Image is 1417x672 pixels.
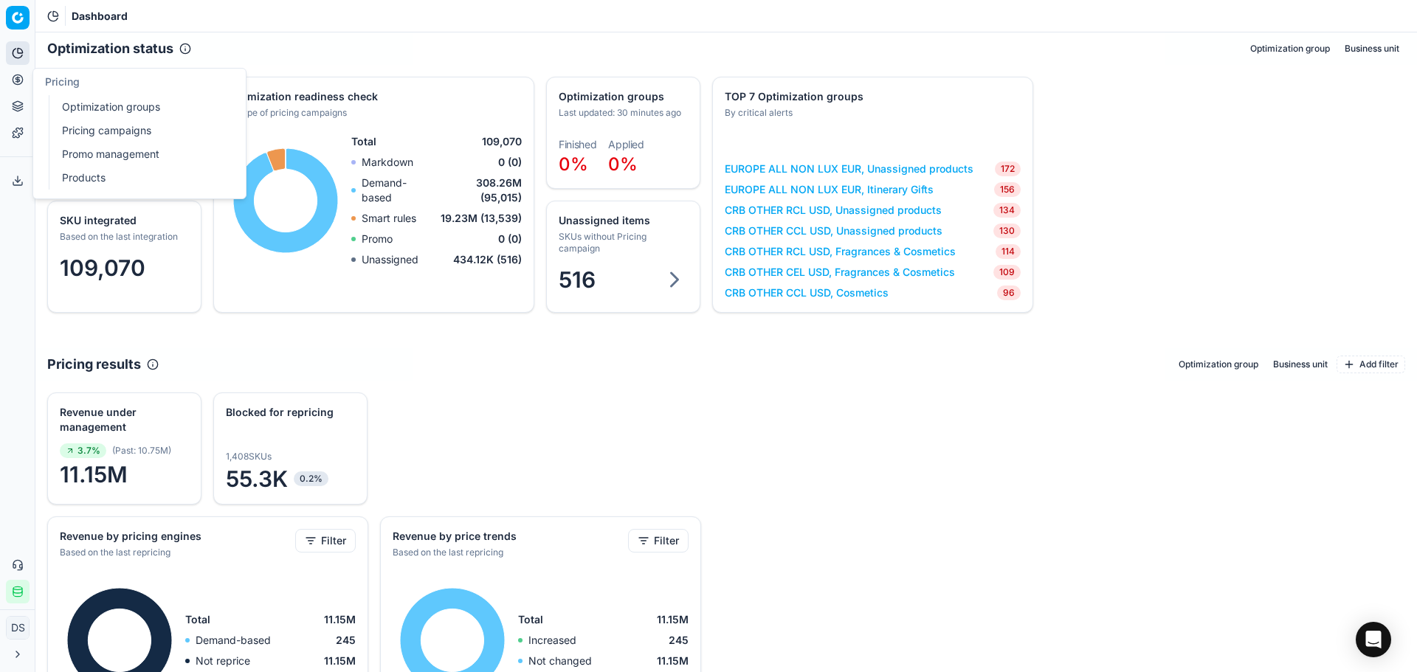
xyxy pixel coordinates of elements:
[1356,622,1391,657] div: Open Intercom Messenger
[60,443,106,458] span: 3.7%
[725,89,1018,104] div: TOP 7 Optimization groups
[994,182,1021,197] span: 156
[362,211,416,226] p: Smart rules
[362,155,413,170] p: Markdown
[45,75,80,88] span: Pricing
[56,144,228,164] a: Promo management
[608,139,644,150] dt: Applied
[47,354,141,375] h2: Pricing results
[995,162,1021,176] span: 172
[725,182,934,197] a: EUROPE ALL NON LUX EUR, Itinerary Gifts
[559,153,588,175] span: 0%
[1339,40,1405,58] button: Business unit
[226,107,519,119] div: By type of pricing campaigns
[60,254,145,281] span: 109,070
[725,265,955,280] a: CRB OTHER CEL USD, Fragrances & Cosmetics
[60,529,292,544] div: Revenue by pricing engines
[324,612,356,627] span: 11.15M
[351,134,376,149] span: Total
[185,612,210,627] span: Total
[993,265,1021,280] span: 109
[528,654,592,668] p: Not changed
[60,547,292,558] div: Based on the last repricing
[996,244,1021,259] span: 114
[393,547,625,558] div: Based on the last repricing
[1244,40,1336,58] button: Optimization group
[226,451,272,463] span: 1,408 SKUs
[559,231,685,254] div: SKUs without Pricing campaign
[435,176,522,205] span: 308.26M (95,015)
[498,155,522,170] span: 0 (0)
[60,461,189,488] span: 11.15M
[518,612,543,627] span: Total
[657,612,689,627] span: 11.15M
[441,211,522,226] span: 19.23M (13,539)
[226,405,352,420] div: Blocked for repricing
[60,405,186,434] div: Revenue under management
[324,654,356,668] span: 11.15M
[725,285,889,300] a: CRB OTHER CCL USD, Cosmetics
[56,120,228,141] a: Pricing campaigns
[56,97,228,117] a: Optimization groups
[72,9,128,24] nav: breadcrumb
[112,445,171,457] span: ( Past : 10.75M )
[725,244,956,259] a: CRB OTHER RCL USD, Fragrances & Cosmetics
[528,633,576,648] p: Increased
[1267,356,1334,373] button: Business unit
[657,654,689,668] span: 11.15M
[393,529,625,544] div: Revenue by price trends
[725,224,942,238] a: CRB OTHER CCL USD, Unassigned products
[559,107,685,119] div: Last updated: 30 minutes ago
[196,654,250,668] p: Not reprice
[993,224,1021,238] span: 130
[47,38,173,59] h2: Optimization status
[725,162,973,176] a: EUROPE ALL NON LUX EUR, Unassigned products
[997,285,1021,300] span: 96
[196,633,271,648] p: Demand-based
[336,633,356,648] span: 245
[453,252,522,267] span: 434.12K (516)
[559,139,596,150] dt: Finished
[295,529,356,553] button: Filter
[725,203,942,218] a: CRB OTHER RCL USD, Unassigned products
[60,213,186,228] div: SKU integrated
[362,232,393,246] p: Promo
[725,107,1018,119] div: By critical alerts
[559,89,685,104] div: Optimization groups
[294,471,328,486] span: 0.2%
[6,616,30,640] button: DS
[482,134,522,149] span: 109,070
[993,203,1021,218] span: 134
[559,266,596,293] span: 516
[559,213,685,228] div: Unassigned items
[7,617,29,639] span: DS
[608,153,638,175] span: 0%
[72,9,128,24] span: Dashboard
[362,252,418,267] p: Unassigned
[1173,356,1264,373] button: Optimization group
[226,89,519,104] div: Optimization readiness check
[669,633,689,648] span: 245
[226,465,355,492] span: 55.3K
[628,529,689,553] button: Filter
[60,231,186,243] div: Based on the last integration
[362,176,434,205] p: Demand-based
[498,232,522,246] span: 0 (0)
[56,167,228,188] a: Products
[1337,356,1405,373] button: Add filter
